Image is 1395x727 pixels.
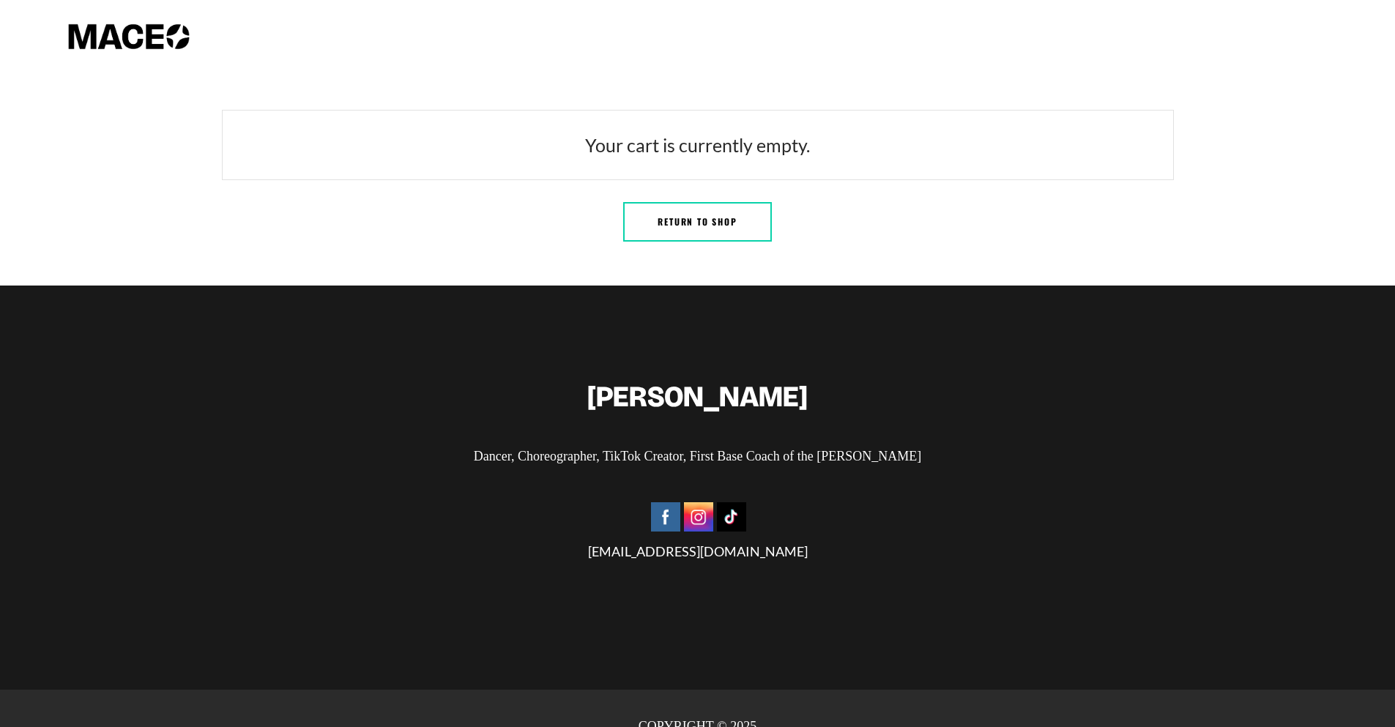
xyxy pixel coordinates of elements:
[59,499,1336,562] div: [EMAIL_ADDRESS][DOMAIN_NAME]
[59,381,1336,413] h2: [PERSON_NAME]
[59,446,1336,466] p: Dancer, Choreographer, TikTok Creator, First Base Coach of the [PERSON_NAME]
[623,202,771,242] a: Return to shop
[222,110,1174,180] div: Your cart is currently empty.
[717,502,746,532] img: Tiktok
[651,502,680,532] img: Facebook
[684,502,713,532] img: Instagram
